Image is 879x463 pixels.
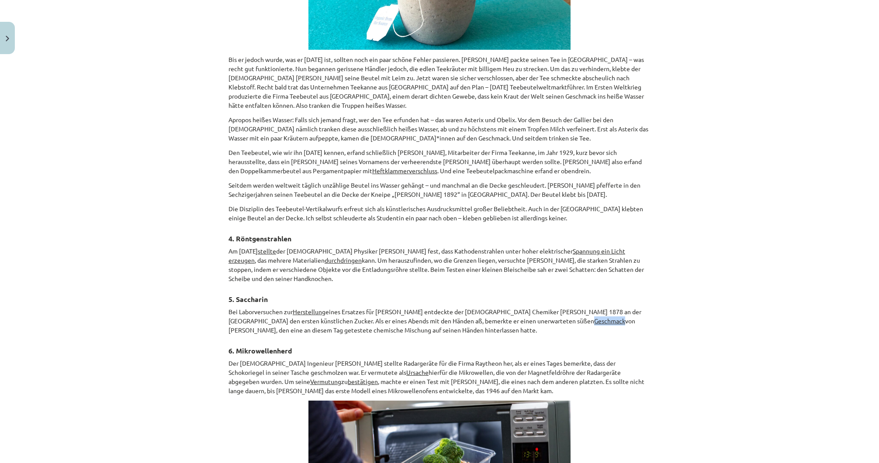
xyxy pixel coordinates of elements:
b: 5. Saccharin [228,295,268,304]
u: Ursache [406,368,429,376]
u: bestätigen [348,377,378,385]
u: Herstellung [293,308,325,316]
p: Die Disziplin des Teebeutel-Vertikalwurfs erfreut sich als künstlerisches Ausdrucksmittel großer ... [228,204,651,223]
u: Geschmack [594,317,625,325]
p: Den Teebeutel, wie wir ihn [DATE] kennen, erfand schließlich [PERSON_NAME], Mitarbeiter der Firma... [228,148,651,175]
p: Der [DEMOGRAPHIC_DATA] Ingenieur [PERSON_NAME] stellte Radargeräte für die Firma Raytheon her, al... [228,359,651,395]
img: icon-close-lesson-0947bae3869378f0d4975bcd49f059093ad1ed9edebbc8119c70593378902aed.svg [6,36,9,41]
p: Bei Laborversuchen zur eines Ersatzes für [PERSON_NAME] entdeckte der [DEMOGRAPHIC_DATA] Chemiker... [228,307,651,335]
u: Vermutung [310,377,341,385]
u: stellte [258,247,276,255]
u: Heftklammerverschluss [372,167,437,175]
p: Bis er jedoch wurde, was er [DATE] ist, sollten noch ein paar schöne Fehler passieren. [PERSON_NA... [228,55,651,110]
b: 6. Mikrowellenherd [228,346,292,355]
p: Apropos heißes Wasser: Falls sich jemand fragt, wer den Tee erfunden hat – das waren Asterix und ... [228,115,651,143]
u: durchdringen [325,256,362,264]
p: Seitdem werden weltweit täglich unzählige Beutel ins Wasser gehängt – und manchmal an die Decke g... [228,181,651,199]
b: 4. Röntgenstrahlen [228,234,291,243]
p: Am [DATE] der [DEMOGRAPHIC_DATA] Physiker [PERSON_NAME] fest, dass Kathodenstrahlen unter hoher e... [228,247,651,283]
